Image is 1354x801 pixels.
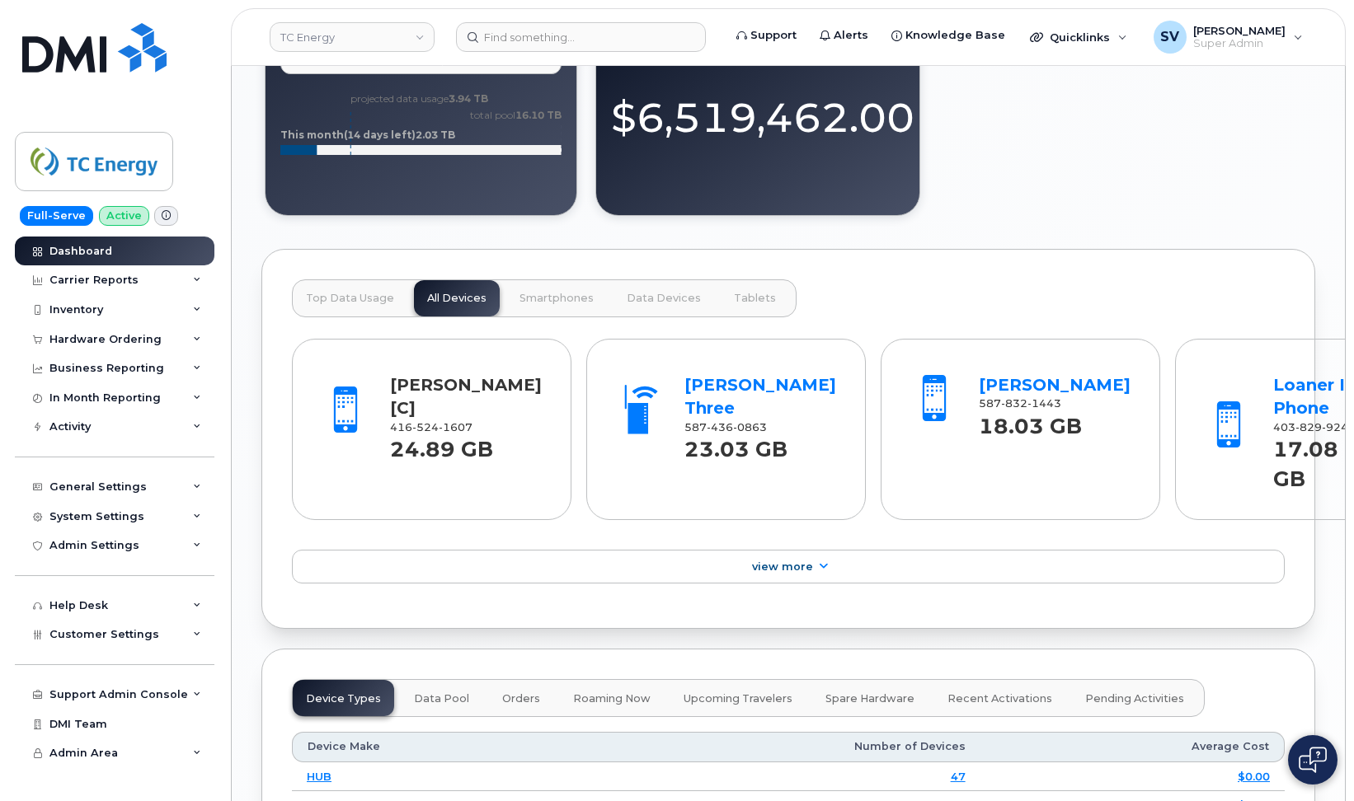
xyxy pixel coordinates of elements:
a: [PERSON_NAME] Three [684,375,836,419]
tspan: This month [280,129,344,141]
span: 436 [707,421,733,433]
span: 524 [412,421,439,433]
text: total pool [469,109,562,121]
span: 587 [684,421,767,433]
div: Samuel Vernaza [1142,21,1314,54]
span: SV [1160,27,1179,47]
span: 1607 [439,421,472,433]
div: $6,519,462.00 [611,75,905,147]
th: Number of Devices [582,732,980,761]
a: [PERSON_NAME] [C] [390,375,542,419]
a: TC Energy [270,22,435,52]
span: [PERSON_NAME] [1193,24,1286,37]
button: Tablets [721,280,789,316]
span: 832 [1001,397,1027,410]
span: Roaming Now [573,692,651,705]
button: Top Data Usage [293,280,407,316]
tspan: (14 days left) [344,129,416,141]
tspan: 3.94 TB [449,92,488,105]
span: Spare Hardware [825,692,914,705]
span: Tablets [734,292,776,305]
a: Knowledge Base [880,19,1017,52]
span: Quicklinks [1050,30,1110,44]
img: Open chat [1299,747,1327,773]
a: [PERSON_NAME] [979,375,1131,395]
th: Average Cost [980,732,1285,761]
span: 416 [390,421,472,433]
a: HUB [307,770,331,783]
strong: 23.03 GB [684,428,787,461]
a: View More [292,550,1285,584]
tspan: 2.03 TB [416,129,455,141]
span: Recent Activations [947,692,1052,705]
a: $0.00 [1238,770,1270,783]
span: Knowledge Base [905,27,1005,44]
span: Support [750,27,797,44]
text: projected data usage [350,92,488,105]
div: Quicklinks [1018,21,1139,54]
span: Upcoming Travelers [684,692,792,705]
span: Data Devices [627,292,701,305]
tspan: 16.10 TB [515,109,562,121]
strong: 17.08 GB [1273,428,1338,490]
span: 587 [979,397,1061,410]
span: Pending Activities [1085,692,1184,705]
a: Support [725,19,808,52]
span: Smartphones [520,292,594,305]
span: 1443 [1027,397,1061,410]
button: Smartphones [506,280,607,316]
span: Data Pool [414,692,469,705]
a: 47 [951,770,966,783]
strong: 18.03 GB [979,405,1082,438]
button: Data Devices [614,280,714,316]
a: Loaner I Phone [1273,375,1345,419]
span: 0863 [733,421,767,433]
span: View More [752,560,813,573]
strong: 24.89 GB [390,428,493,461]
span: Orders [502,692,540,705]
input: Find something... [456,22,706,52]
span: 829 [1295,421,1322,433]
span: Alerts [834,27,868,44]
th: Device Make [292,732,582,761]
span: Top Data Usage [306,292,394,305]
span: Super Admin [1193,37,1286,50]
a: Alerts [808,19,880,52]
